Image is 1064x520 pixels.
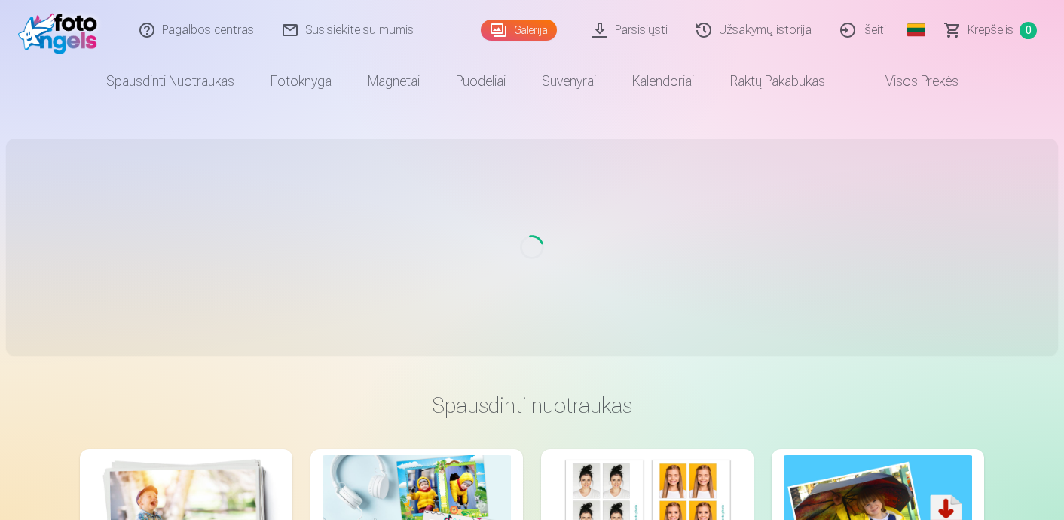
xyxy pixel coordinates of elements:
[88,60,252,102] a: Spausdinti nuotraukas
[843,60,977,102] a: Visos prekės
[712,60,843,102] a: Raktų pakabukas
[92,392,972,419] h3: Spausdinti nuotraukas
[968,21,1014,39] span: Krepšelis
[614,60,712,102] a: Kalendoriai
[524,60,614,102] a: Suvenyrai
[438,60,524,102] a: Puodeliai
[1020,22,1037,39] span: 0
[350,60,438,102] a: Magnetai
[18,6,105,54] img: /fa2
[252,60,350,102] a: Fotoknyga
[481,20,557,41] a: Galerija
